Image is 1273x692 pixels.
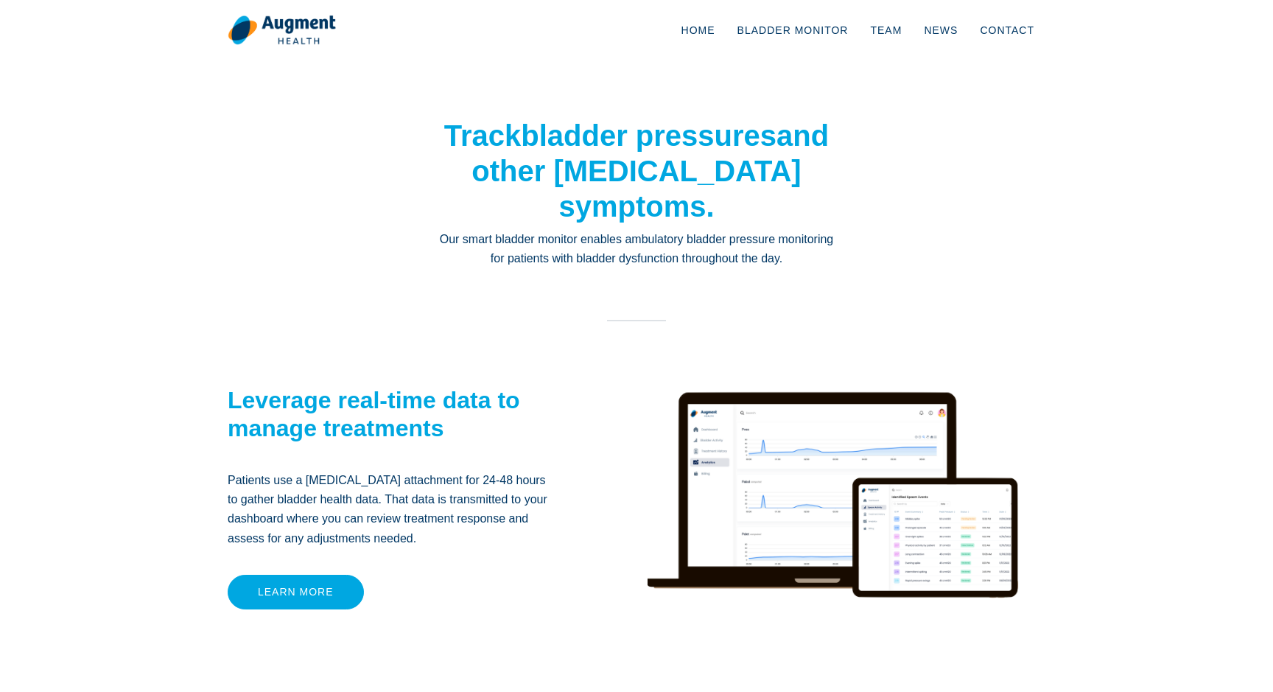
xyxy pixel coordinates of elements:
[521,119,776,152] strong: bladder pressures
[438,118,835,224] h1: Track and other [MEDICAL_DATA] symptoms.
[969,6,1045,55] a: Contact
[726,6,860,55] a: Bladder Monitor
[228,15,336,46] img: logo
[438,230,835,269] p: Our smart bladder monitor enables ambulatory bladder pressure monitoring for patients with bladde...
[859,6,913,55] a: Team
[228,575,364,609] a: Learn more
[670,6,726,55] a: Home
[648,353,1019,685] img: device render
[228,471,555,549] p: Patients use a [MEDICAL_DATA] attachment for 24-48 hours to gather bladder health data. That data...
[913,6,969,55] a: News
[228,386,555,443] h2: Leverage real-time data to manage treatments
